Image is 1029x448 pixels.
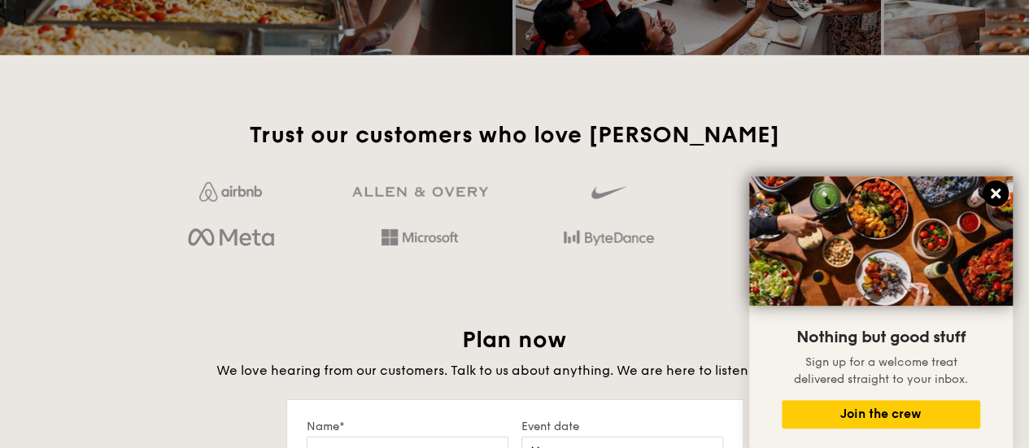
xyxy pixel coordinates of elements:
img: Jf4Dw0UUCKFd4aYAAAAASUVORK5CYII= [199,182,262,202]
h2: Trust our customers who love [PERSON_NAME] [143,120,886,150]
span: We love hearing from our customers. Talk to us about anything. We are here to listen and help. [216,363,813,378]
img: Hd4TfVa7bNwuIo1gAAAAASUVORK5CYII= [382,229,458,246]
span: Sign up for a welcome treat delivered straight to your inbox. [794,355,968,386]
img: gdlseuq06himwAAAABJRU5ErkJggg== [591,179,626,207]
img: bytedance.dc5c0c88.png [564,224,654,252]
label: Event date [521,420,723,433]
span: Plan now [462,326,567,354]
button: Join the crew [782,400,980,428]
span: Nothing but good stuff [796,328,966,347]
label: Name* [307,420,508,433]
img: GRg3jHAAAAABJRU5ErkJggg== [352,187,488,198]
button: Close [983,181,1009,207]
img: meta.d311700b.png [188,224,273,252]
img: DSC07876-Edit02-Large.jpeg [749,176,1013,306]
